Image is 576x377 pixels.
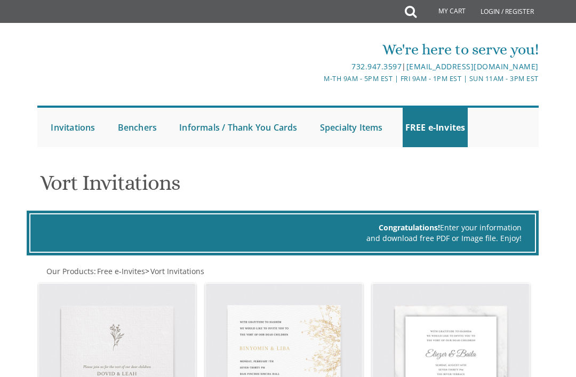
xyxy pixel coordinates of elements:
a: Specialty Items [317,108,386,147]
div: Enter your information [44,222,522,233]
span: Congratulations! [379,222,440,232]
div: | [205,60,538,73]
span: Free e-Invites [97,266,145,276]
a: Informals / Thank You Cards [177,108,300,147]
h1: Vort Invitations [40,171,537,203]
a: My Cart [415,1,473,22]
a: FREE e-Invites [403,108,468,147]
a: Our Products [45,266,94,276]
a: 732.947.3597 [351,61,402,71]
a: [EMAIL_ADDRESS][DOMAIN_NAME] [406,61,539,71]
div: We're here to serve you! [205,39,538,60]
a: Benchers [115,108,160,147]
span: Vort Invitations [150,266,204,276]
span: > [145,266,204,276]
a: Free e-Invites [96,266,145,276]
a: Vort Invitations [149,266,204,276]
div: and download free PDF or Image file. Enjoy! [44,233,522,244]
div: M-Th 9am - 5pm EST | Fri 9am - 1pm EST | Sun 11am - 3pm EST [205,73,538,84]
div: : [37,266,538,277]
a: Invitations [48,108,98,147]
